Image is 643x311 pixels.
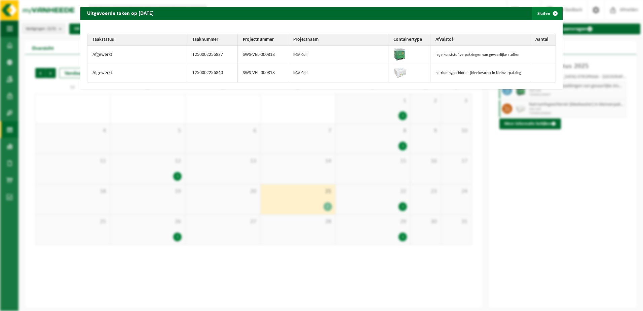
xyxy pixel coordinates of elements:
[238,34,288,46] th: Projectnummer
[87,64,187,82] td: Afgewerkt
[238,46,288,64] td: SWS-VEL-000318
[288,34,388,46] th: Projectnaam
[187,46,238,64] td: T250002256837
[187,64,238,82] td: T250002256840
[430,46,530,64] td: lege kunststof verpakkingen van gevaarlijke stoffen
[393,66,407,79] img: PB-LB-0680-HPE-GY-02
[288,64,388,82] td: KGA Colli
[393,47,406,61] img: PB-HB-1400-HPE-GN-11
[388,34,430,46] th: Containertype
[80,7,160,20] h2: Uitgevoerde taken op [DATE]
[87,34,187,46] th: Taakstatus
[430,34,530,46] th: Afvalstof
[87,46,187,64] td: Afgewerkt
[430,64,530,82] td: natriumhypochloriet (bleekwater) in kleinverpakking
[288,46,388,64] td: KGA Colli
[238,64,288,82] td: SWS-VEL-000318
[530,34,556,46] th: Aantal
[532,7,562,20] button: Sluiten
[187,34,238,46] th: Taaknummer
